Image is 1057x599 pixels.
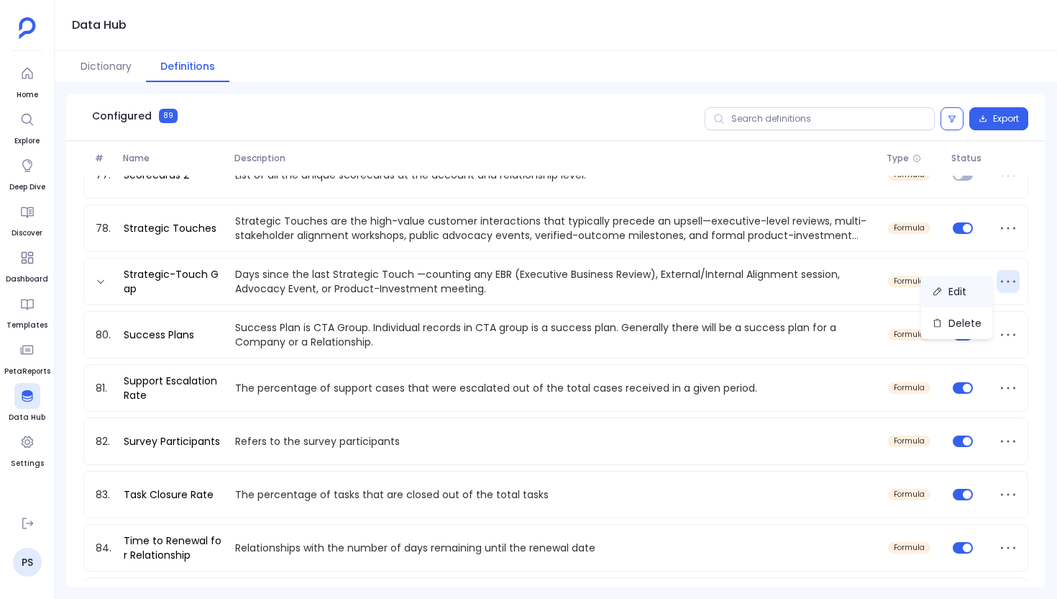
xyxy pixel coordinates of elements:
a: Settings [11,429,44,469]
span: Data Hub [9,412,45,423]
span: formula [894,384,925,392]
span: PetaReports [4,366,50,377]
a: Time to Renewal for Relationship [118,533,230,562]
span: 81. [90,381,118,395]
a: PS [13,548,42,577]
span: formula [894,544,925,552]
button: Edit [921,276,993,307]
span: formula [894,437,925,446]
span: 89 [159,109,178,123]
p: Strategic Touches are the high-value customer interactions that typically precede an upsell—execu... [229,214,882,243]
p: Refers to the survey participants [229,434,882,449]
a: Survey Participants [118,434,226,449]
a: Explore [14,107,40,147]
span: Discover [12,228,42,239]
p: Days since the last Strategic Touch —counting any EBR (Executive Business Review), External/Inter... [229,267,882,296]
span: Name [117,153,229,164]
button: Dictionary [66,51,146,82]
a: Task Closure Rate [118,487,219,502]
button: Definitions [146,51,229,82]
span: 78. [90,221,118,235]
p: The percentage of tasks that are closed out of the total tasks [229,487,882,502]
a: Success Plans [118,328,200,342]
span: Status [946,153,992,164]
a: PetaReports [4,337,50,377]
span: Deep Dive [9,181,45,193]
span: Settings [11,458,44,469]
a: Templates [6,291,47,331]
span: Dashboard [6,274,48,285]
span: formula [894,490,925,499]
span: formula [894,171,925,179]
a: Strategic-Touch Gap [118,267,230,296]
span: 80. [90,328,118,342]
p: The percentage of support cases that were escalated out of the total cases received in a given pe... [229,381,882,395]
span: # [89,153,117,164]
span: 84. [90,541,118,555]
span: Templates [6,320,47,331]
img: petavue logo [19,17,36,39]
button: Export [969,107,1028,130]
span: 82. [90,434,118,449]
a: Discover [12,199,42,239]
a: Deep Dive [9,153,45,193]
span: 83. [90,487,118,502]
span: Type [887,153,909,164]
p: Relationships with the number of days remaining until the renewal date [229,541,882,555]
a: Data Hub [9,383,45,423]
button: Delete [921,307,993,339]
span: formula [894,277,925,286]
a: Support Escalation Rate [118,374,230,402]
h1: Data Hub [72,15,127,35]
a: Home [14,60,40,101]
span: Description [229,153,881,164]
input: Search definitions [705,107,935,130]
a: Dashboard [6,245,48,285]
span: formula [894,224,925,233]
span: Export [993,113,1019,125]
a: Strategic Touches [118,221,222,235]
span: formula [894,330,925,339]
span: Home [14,89,40,101]
span: Configured [92,109,152,123]
p: Success Plan is CTA Group. Individual records in CTA group is a success plan. Generally there wil... [229,320,882,349]
span: Explore [14,135,40,147]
